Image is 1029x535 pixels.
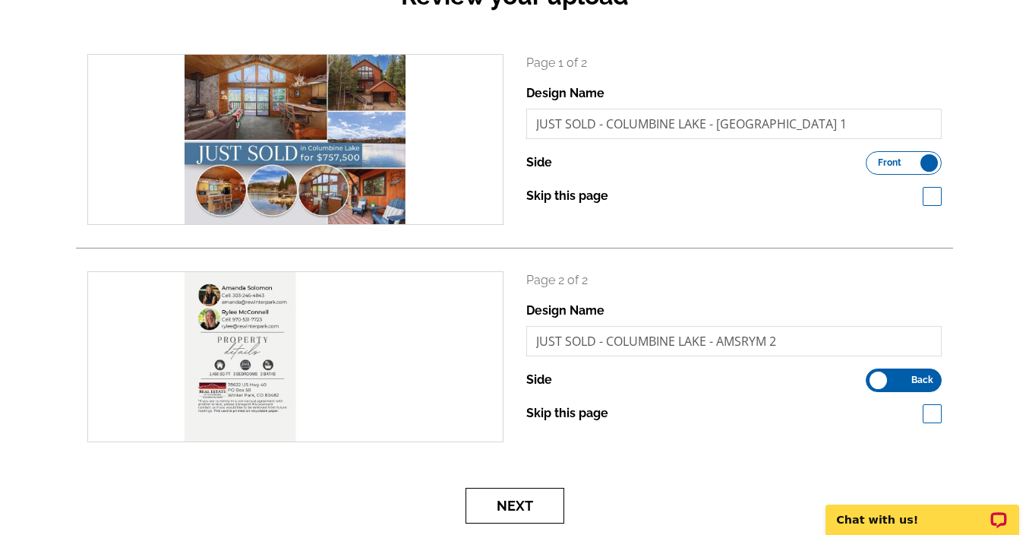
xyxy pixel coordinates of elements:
label: Design Name [526,302,604,320]
label: Skip this page [526,404,608,423]
label: Side [526,371,552,389]
label: Side [526,154,552,172]
span: Back [911,376,933,384]
input: File Name [526,326,942,356]
p: Page 2 of 2 [526,271,942,290]
label: Design Name [526,84,604,103]
label: Skip this page [526,187,608,205]
iframe: LiveChat chat widget [816,487,1029,535]
button: Next [466,488,564,524]
p: Page 1 of 2 [526,54,942,72]
input: File Name [526,109,942,139]
span: Front [878,159,901,166]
